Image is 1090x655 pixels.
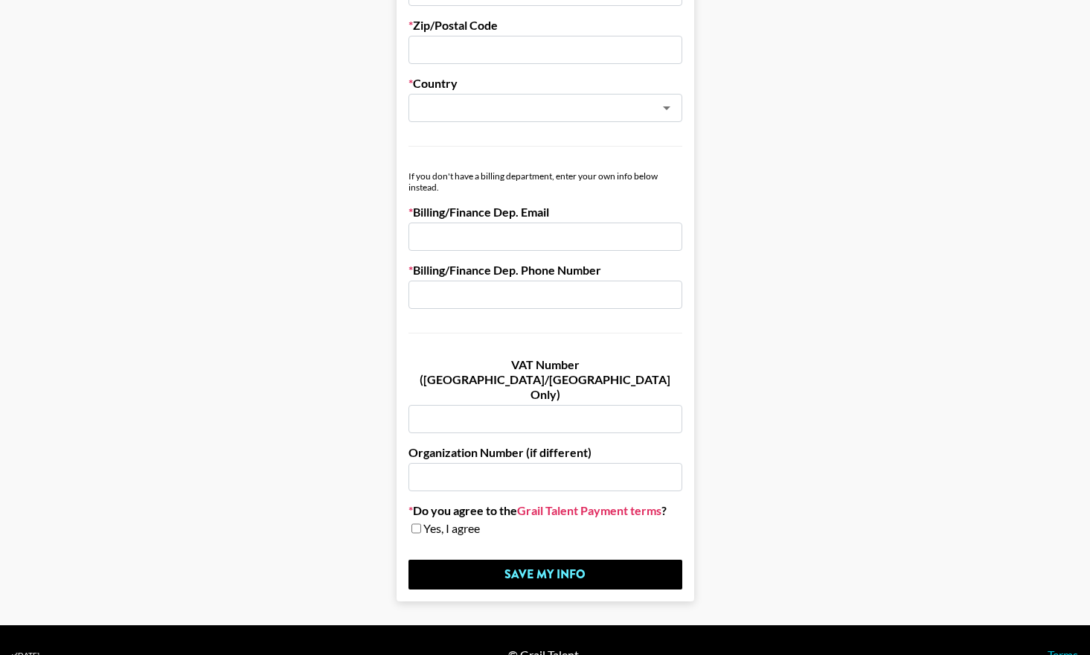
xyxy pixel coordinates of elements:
[423,521,480,536] span: Yes, I agree
[408,263,682,278] label: Billing/Finance Dep. Phone Number
[408,18,682,33] label: Zip/Postal Code
[408,357,682,402] label: VAT Number ([GEOGRAPHIC_DATA]/[GEOGRAPHIC_DATA] Only)
[408,445,682,460] label: Organization Number (if different)
[656,98,677,118] button: Open
[408,76,682,91] label: Country
[408,560,682,589] input: Save My Info
[408,170,682,193] div: If you don't have a billing department, enter your own info below instead.
[408,205,682,220] label: Billing/Finance Dep. Email
[408,503,682,518] label: Do you agree to the ?
[517,503,661,518] a: Grail Talent Payment terms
